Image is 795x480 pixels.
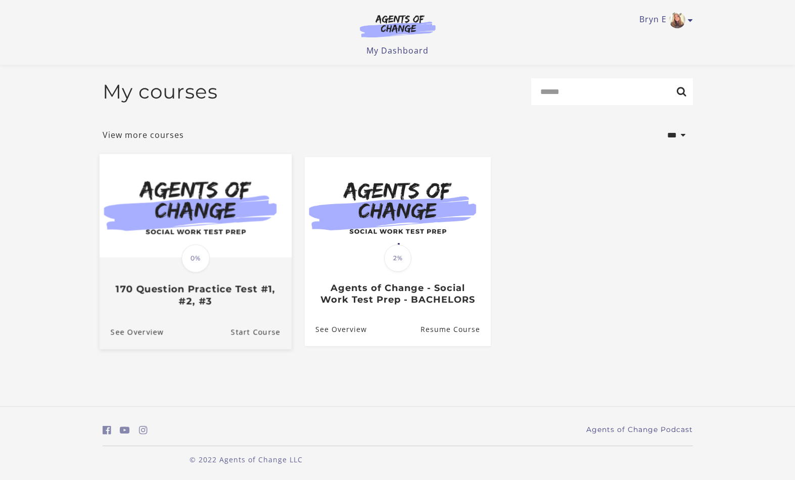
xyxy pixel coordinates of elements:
[384,245,411,272] span: 2%
[103,454,390,465] p: © 2022 Agents of Change LLC
[120,423,130,438] a: https://www.youtube.com/c/AgentsofChangeTestPrepbyMeaganMitchell (Open in a new window)
[639,12,688,28] a: Toggle menu
[181,244,210,272] span: 0%
[366,45,429,56] a: My Dashboard
[139,425,148,435] i: https://www.instagram.com/agentsofchangeprep/ (Open in a new window)
[139,423,148,438] a: https://www.instagram.com/agentsofchangeprep/ (Open in a new window)
[110,283,280,307] h3: 170 Question Practice Test #1, #2, #3
[103,80,218,104] h2: My courses
[305,313,367,346] a: Agents of Change - Social Work Test Prep - BACHELORS: See Overview
[315,282,480,305] h3: Agents of Change - Social Work Test Prep - BACHELORS
[99,315,163,349] a: 170 Question Practice Test #1, #2, #3: See Overview
[586,424,693,435] a: Agents of Change Podcast
[103,425,111,435] i: https://www.facebook.com/groups/aswbtestprep (Open in a new window)
[120,425,130,435] i: https://www.youtube.com/c/AgentsofChangeTestPrepbyMeaganMitchell (Open in a new window)
[103,423,111,438] a: https://www.facebook.com/groups/aswbtestprep (Open in a new window)
[103,129,184,141] a: View more courses
[349,14,446,37] img: Agents of Change Logo
[230,315,291,349] a: 170 Question Practice Test #1, #2, #3: Resume Course
[420,313,490,346] a: Agents of Change - Social Work Test Prep - BACHELORS: Resume Course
